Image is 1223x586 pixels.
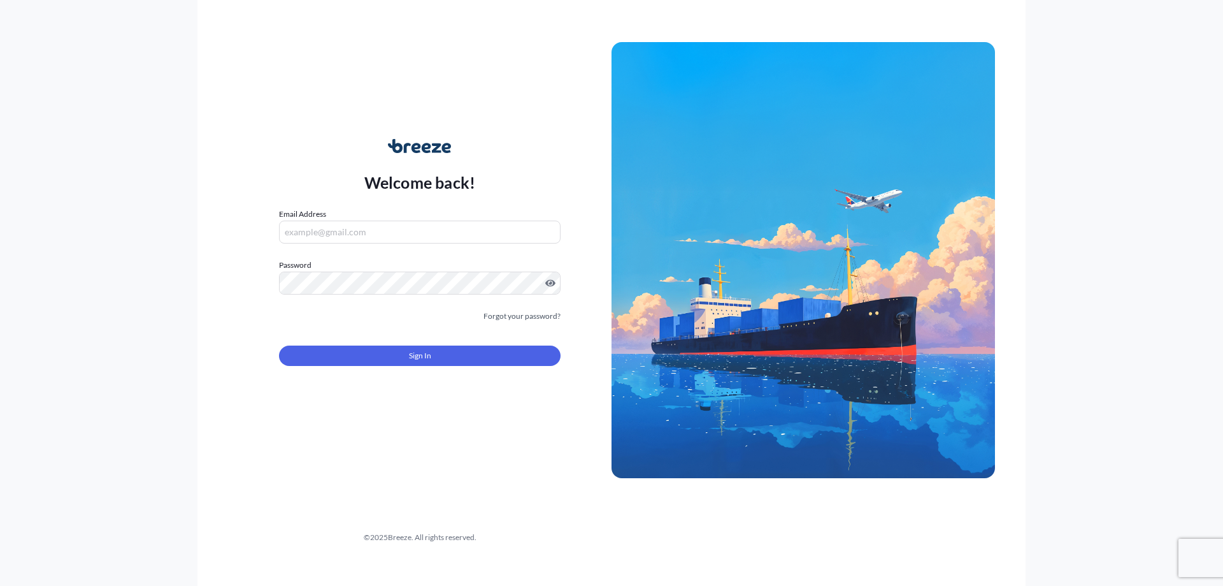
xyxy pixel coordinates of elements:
[279,346,561,366] button: Sign In
[279,208,326,221] label: Email Address
[279,221,561,244] input: example@gmail.com
[483,310,561,323] a: Forgot your password?
[364,172,476,193] p: Welcome back!
[279,259,561,272] label: Password
[545,278,555,288] button: Show password
[409,349,431,362] span: Sign In
[611,42,995,478] img: Ship illustration
[228,531,611,544] div: © 2025 Breeze. All rights reserved.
